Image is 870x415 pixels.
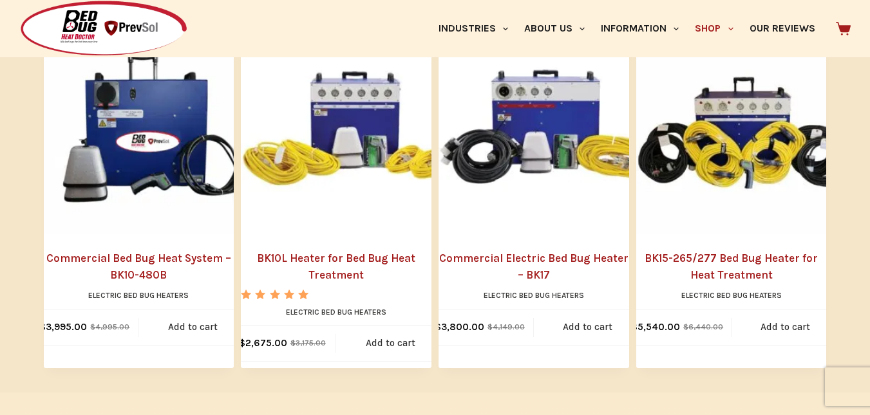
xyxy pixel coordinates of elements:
bdi: 3,995.00 [39,321,87,333]
a: BK10L Heater for Bed Bug Heat Treatment [241,250,431,283]
a: Commercial Electric Bed Bug Heater – BK17 [439,250,629,283]
a: Commercial Electric Bed Bug Heater - BK17 [439,19,655,235]
a: Electric Bed Bug Heaters [484,291,584,300]
a: Add to cart: “BK15-265/277 Bed Bug Heater for Heat Treatment” [732,309,840,345]
a: Add to cart: “BK10L Heater for Bed Bug Heat Treatment” [336,326,444,361]
bdi: 3,175.00 [290,338,326,347]
bdi: 3,800.00 [435,321,484,333]
bdi: 2,675.00 [239,337,287,349]
span: $ [90,322,95,331]
span: Rated out of 5 [241,290,310,329]
span: $ [683,322,688,331]
span: $ [239,337,245,349]
a: Commercial Bed Bug Heat System - BK10-480B [44,19,260,235]
a: BK15-265/277 Bed Bug Heater for Heat Treatment [636,19,853,235]
a: Electric Bed Bug Heaters [88,291,189,300]
a: Add to cart: “Commercial Electric Bed Bug Heater - BK17” [534,309,642,345]
div: Rated 5.00 out of 5 [241,290,310,299]
bdi: 4,149.00 [487,322,525,331]
bdi: 4,995.00 [90,322,129,331]
a: BK10L Heater for Bed Bug Heat Treatment [241,19,457,235]
bdi: 5,540.00 [631,321,680,333]
a: Add to cart: “Commercial Bed Bug Heat System - BK10-480B” [138,309,247,345]
a: Electric Bed Bug Heaters [681,291,782,300]
a: Electric Bed Bug Heaters [286,308,386,317]
a: BK15-265/277 Bed Bug Heater for Heat Treatment [636,250,827,283]
bdi: 6,440.00 [683,322,723,331]
span: $ [290,338,296,347]
a: Commercial Bed Bug Heat System – BK10-480B [44,250,234,283]
span: $ [487,322,493,331]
